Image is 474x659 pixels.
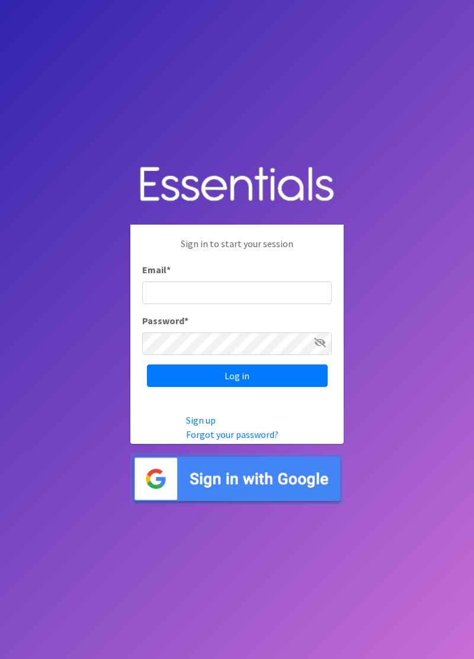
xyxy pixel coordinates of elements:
a: Forgot your password? [186,428,278,440]
label: Email [142,263,171,277]
abbr: required [166,264,171,276]
label: Password [142,313,188,328]
a: Sign up [186,414,216,426]
abbr: required [184,315,188,327]
p: Sign in to start your session [142,236,332,263]
input: Log in [147,364,328,387]
img: Human Essentials [130,155,344,216]
img: Sign in with Google [130,453,344,505]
